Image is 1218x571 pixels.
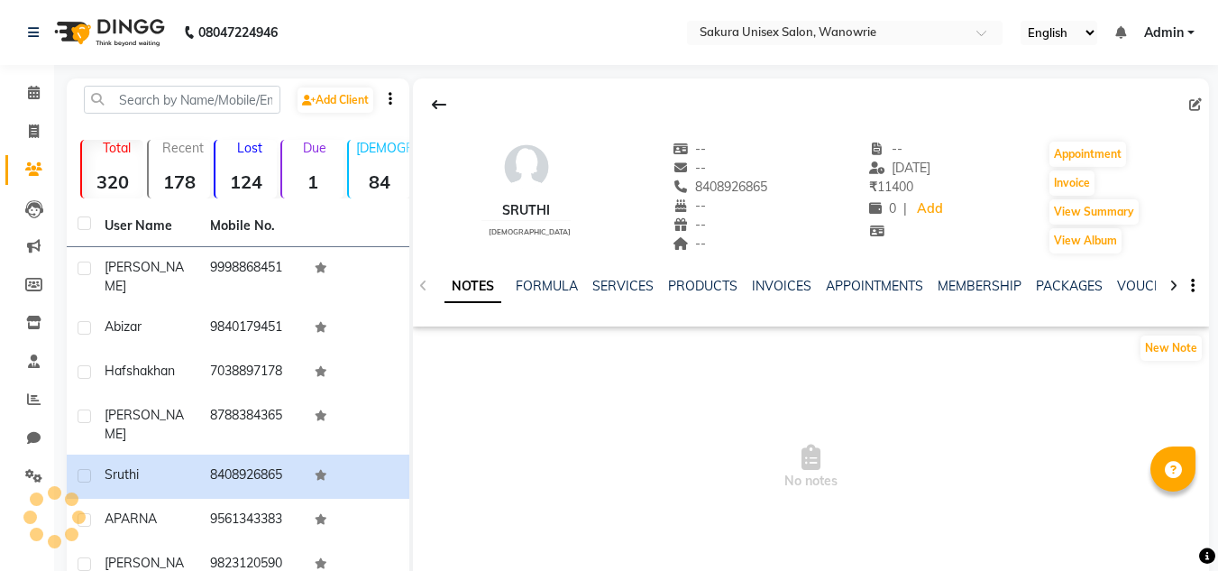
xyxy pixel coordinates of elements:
td: 9998868451 [199,247,305,307]
span: hafsha [105,363,147,379]
span: -- [673,198,707,214]
a: PACKAGES [1036,278,1103,294]
span: 8408926865 [673,179,768,195]
b: 08047224946 [198,7,278,58]
span: [DATE] [869,160,931,176]
td: 8788384365 [199,395,305,455]
p: Due [286,140,343,156]
p: Lost [223,140,277,156]
td: 8408926865 [199,455,305,499]
span: khan [147,363,175,379]
a: VOUCHERS [1117,278,1188,294]
button: New Note [1140,336,1202,361]
img: avatar [499,140,554,194]
th: Mobile No. [199,206,305,247]
p: Recent [156,140,210,156]
span: [PERSON_NAME] [105,407,184,442]
strong: 178 [149,170,210,193]
a: APPOINTMENTS [826,278,923,294]
span: [DEMOGRAPHIC_DATA] [489,227,571,236]
span: No notes [413,377,1209,557]
td: 7038897178 [199,351,305,395]
a: SERVICES [592,278,654,294]
strong: 124 [215,170,277,193]
a: NOTES [444,271,501,303]
button: View Summary [1049,199,1139,225]
th: User Name [94,206,199,247]
strong: 1 [282,170,343,193]
div: sruthi [481,201,571,220]
p: [DEMOGRAPHIC_DATA] [356,140,410,156]
a: MEMBERSHIP [938,278,1021,294]
span: 0 [869,200,896,216]
span: [PERSON_NAME] [105,259,184,294]
span: | [903,199,907,218]
span: 11400 [869,179,913,195]
span: -- [673,235,707,252]
a: FORMULA [516,278,578,294]
span: APARNA [105,511,157,527]
strong: 320 [82,170,143,193]
td: 9561343383 [199,499,305,543]
iframe: chat widget [1142,499,1200,553]
a: Add Client [298,87,373,113]
input: Search by Name/Mobile/Email/Code [84,86,280,114]
span: sruthi [105,466,139,483]
span: -- [673,160,707,176]
button: View Album [1049,228,1122,253]
span: -- [673,141,707,157]
a: PRODUCTS [668,278,737,294]
a: INVOICES [752,278,811,294]
img: logo [46,7,169,58]
button: Invoice [1049,170,1094,196]
strong: 84 [349,170,410,193]
a: Add [914,197,946,222]
span: -- [673,216,707,233]
span: -- [869,141,903,157]
p: Total [89,140,143,156]
td: 9840179451 [199,307,305,351]
span: ₹ [869,179,877,195]
span: Admin [1144,23,1184,42]
button: Appointment [1049,142,1126,167]
div: Back to Client [420,87,458,122]
span: abizar [105,318,142,335]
